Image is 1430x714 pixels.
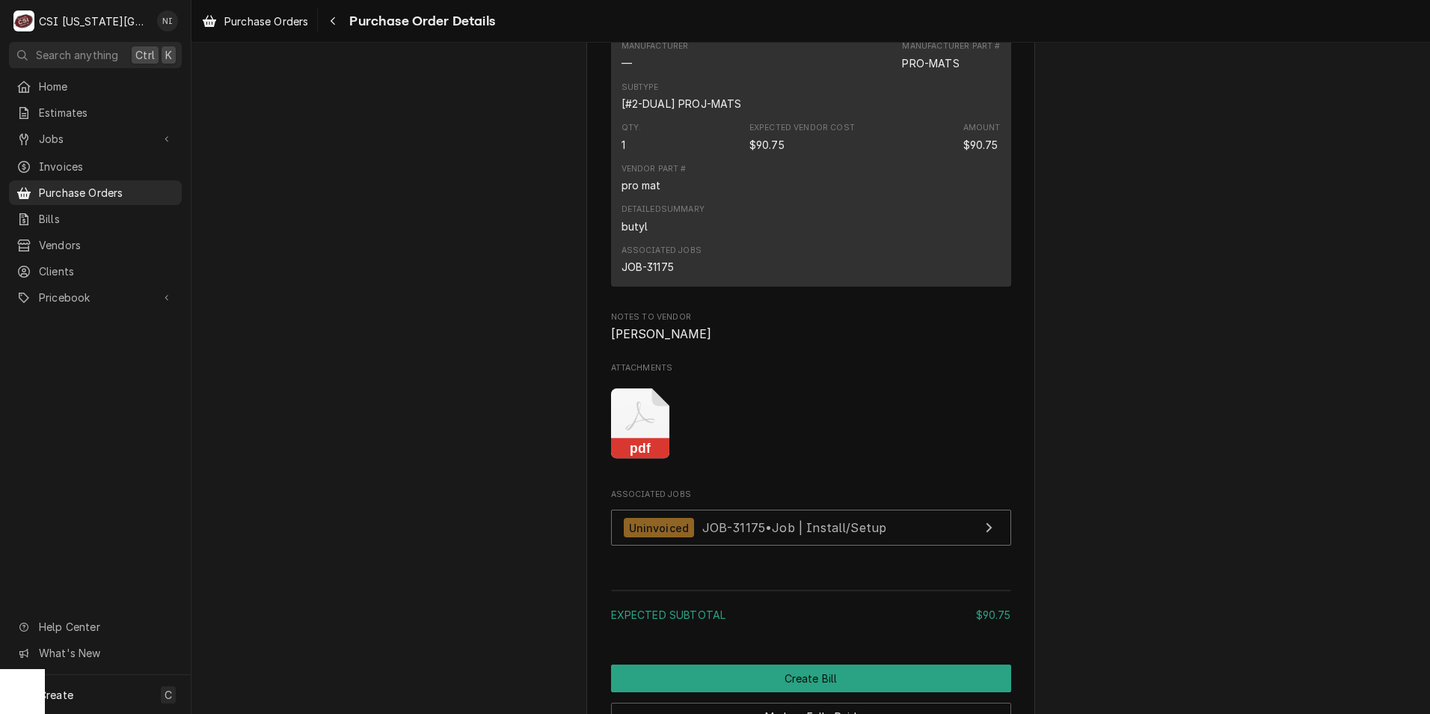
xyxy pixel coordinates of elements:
[165,47,172,63] span: K
[702,520,887,535] span: JOB-31175 • Job | Install/Setup
[9,74,182,99] a: Home
[9,207,182,231] a: Bills
[622,259,674,275] div: JOB-31175
[902,40,1000,52] div: Manufacturer Part #
[224,13,308,29] span: Purchase Orders
[9,259,182,284] a: Clients
[611,665,1011,692] button: Create Bill
[963,122,1001,134] div: Amount
[622,163,687,175] div: Vendor Part #
[611,376,1011,471] span: Attachments
[39,159,174,174] span: Invoices
[13,10,34,31] div: CSI Kansas City's Avatar
[196,9,314,34] a: Purchase Orders
[135,47,155,63] span: Ctrl
[963,122,1001,152] div: Amount
[9,641,182,665] a: Go to What's New
[9,285,182,310] a: Go to Pricebook
[622,122,642,152] div: Quantity
[39,105,174,120] span: Estimates
[611,489,1011,501] span: Associated Jobs
[611,585,1011,633] div: Amount Summary
[9,154,182,179] a: Invoices
[624,518,695,538] div: Uninvoiced
[39,79,174,94] span: Home
[611,608,726,621] span: Expected Subtotal
[622,122,642,134] div: Qty.
[13,10,34,31] div: C
[39,211,174,227] span: Bills
[611,607,1011,623] div: Subtotal
[749,122,855,152] div: Expected Vendor Cost
[622,177,661,193] div: pro mat
[165,687,172,703] span: C
[622,55,632,71] div: Manufacturer
[9,126,182,151] a: Go to Jobs
[36,47,118,63] span: Search anything
[345,11,495,31] span: Purchase Order Details
[39,237,174,253] span: Vendors
[963,137,998,153] div: Amount
[39,13,149,29] div: CSI [US_STATE][GEOGRAPHIC_DATA]
[9,233,182,257] a: Vendors
[611,665,1011,692] div: Button Group Row
[622,40,689,70] div: Manufacturer
[39,689,73,701] span: Create
[39,645,173,661] span: What's New
[622,40,689,52] div: Manufacturer
[9,100,182,125] a: Estimates
[39,290,152,305] span: Pricebook
[622,219,648,234] div: butyl
[9,180,182,205] a: Purchase Orders
[622,82,742,112] div: Subtype
[749,137,785,153] div: Expected Vendor Cost
[622,204,705,216] div: Detailed Summary
[622,245,702,257] div: Associated Jobs
[611,489,1011,553] div: Associated Jobs
[39,185,174,201] span: Purchase Orders
[902,55,959,71] div: Part Number
[622,137,625,153] div: Quantity
[9,614,182,639] a: Go to Help Center
[611,326,1011,344] span: Notes to Vendor
[321,9,345,33] button: Navigate back
[976,607,1011,623] div: $90.75
[9,42,182,68] button: Search anythingCtrlK
[39,131,152,147] span: Jobs
[749,122,855,134] div: Expected Vendor Cost
[611,510,1011,546] a: View Job
[39,263,174,279] span: Clients
[39,619,173,635] span: Help Center
[611,311,1011,323] span: Notes to Vendor
[611,388,670,460] button: pdf
[611,311,1011,344] div: Notes to Vendor
[157,10,178,31] div: NI
[622,96,742,112] div: Subtype
[622,82,659,94] div: Subtype
[157,10,178,31] div: Nate Ingram's Avatar
[902,40,1000,70] div: Part Number
[611,327,712,341] span: [PERSON_NAME]
[611,362,1011,374] span: Attachments
[611,362,1011,471] div: Attachments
